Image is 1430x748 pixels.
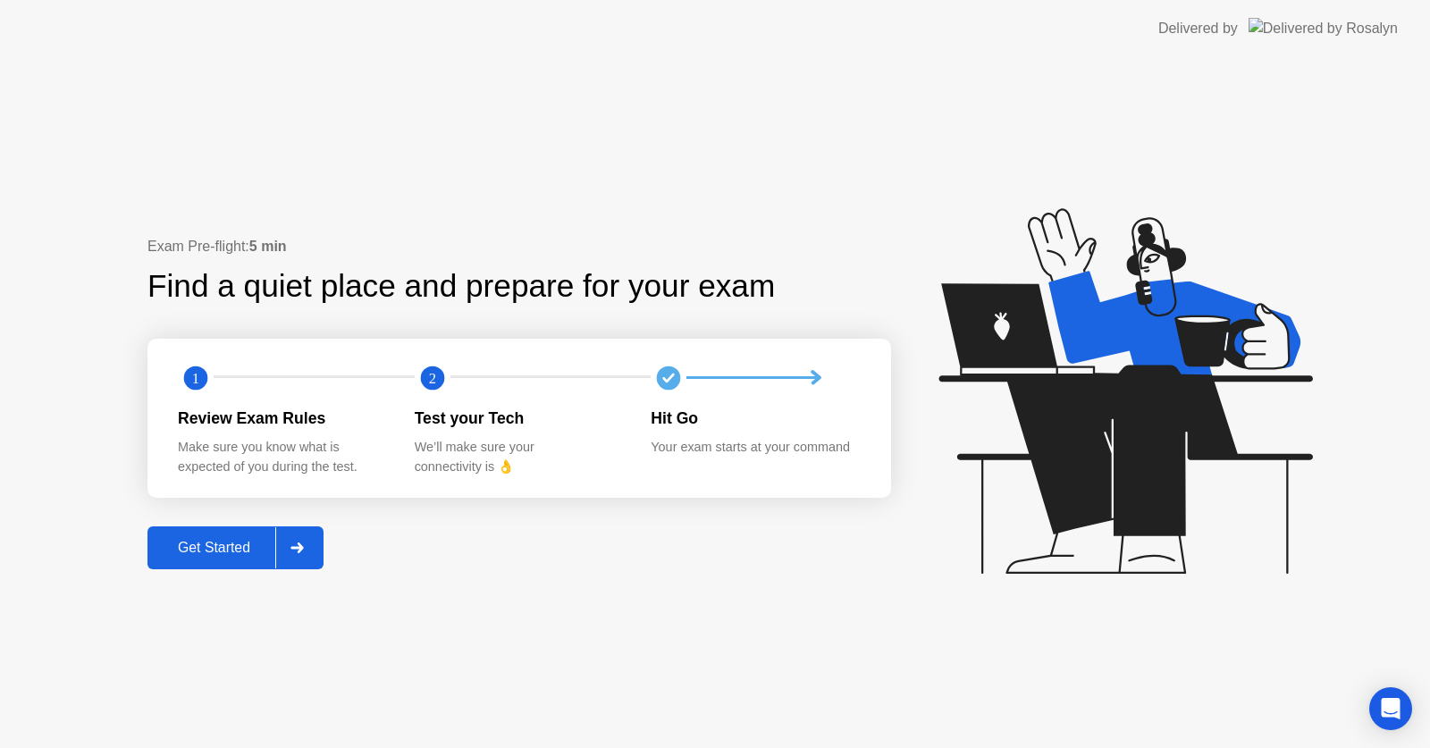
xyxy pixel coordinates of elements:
[178,438,386,476] div: Make sure you know what is expected of you during the test.
[178,407,386,430] div: Review Exam Rules
[1249,18,1398,38] img: Delivered by Rosalyn
[1158,18,1238,39] div: Delivered by
[429,369,436,386] text: 2
[249,239,287,254] b: 5 min
[147,236,891,257] div: Exam Pre-flight:
[651,407,859,430] div: Hit Go
[415,407,623,430] div: Test your Tech
[415,438,623,476] div: We’ll make sure your connectivity is 👌
[1369,687,1412,730] div: Open Intercom Messenger
[153,540,275,556] div: Get Started
[147,526,324,569] button: Get Started
[192,369,199,386] text: 1
[651,438,859,458] div: Your exam starts at your command
[147,263,778,310] div: Find a quiet place and prepare for your exam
